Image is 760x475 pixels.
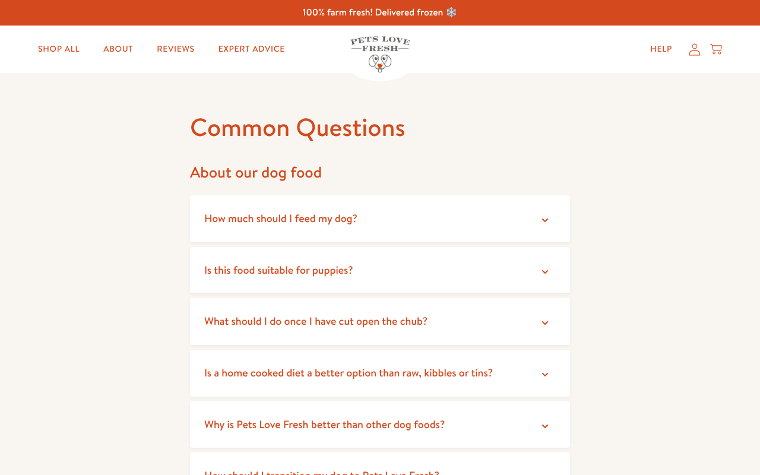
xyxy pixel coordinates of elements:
[190,195,570,242] summary: How much should I feed my dog?
[204,313,427,328] span: What should I do once I have cut open the chub?
[190,401,570,448] summary: Why is Pets Love Fresh better than other dog foods?
[190,111,570,144] h1: Common Questions
[190,247,570,294] summary: Is this food suitable for puppies?
[94,37,142,61] a: About
[209,37,294,61] a: Expert Advice
[701,419,748,463] iframe: Gorgias live chat messenger
[204,211,357,226] span: How much should I feed my dog?
[204,417,445,432] span: Why is Pets Love Fresh better than other dog foods?
[204,365,493,380] span: Is a home cooked diet a better option than raw, kibbles or tins?
[190,350,570,397] summary: Is a home cooked diet a better option than raw, kibbles or tins?
[190,163,570,183] h2: About our dog food
[204,262,353,277] span: Is this food suitable for puppies?
[190,298,570,345] summary: What should I do once I have cut open the chub?
[641,37,682,61] a: Help
[350,36,410,72] img: Pets Love Fresh
[28,37,89,61] a: Shop All
[147,37,204,61] a: Reviews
